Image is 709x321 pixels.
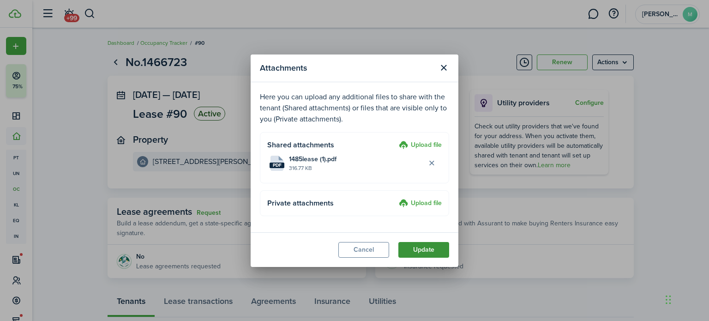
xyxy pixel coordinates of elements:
file-icon: File [270,156,284,171]
p: Here you can upload any additional files to share with the tenant (Shared attachments) or files t... [260,91,449,125]
file-size: 316.77 KB [289,164,424,172]
button: Close modal [436,60,451,76]
iframe: Chat Widget [663,277,709,321]
button: Cancel [338,242,389,258]
file-extension: pdf [270,163,284,168]
h4: Private attachments [267,198,396,209]
button: Update [398,242,449,258]
button: Delete file [424,155,439,171]
modal-title: Attachments [260,59,433,77]
h4: Shared attachments [267,139,396,151]
div: Drag [666,286,671,314]
span: 1485lease (1).pdf [289,154,336,164]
